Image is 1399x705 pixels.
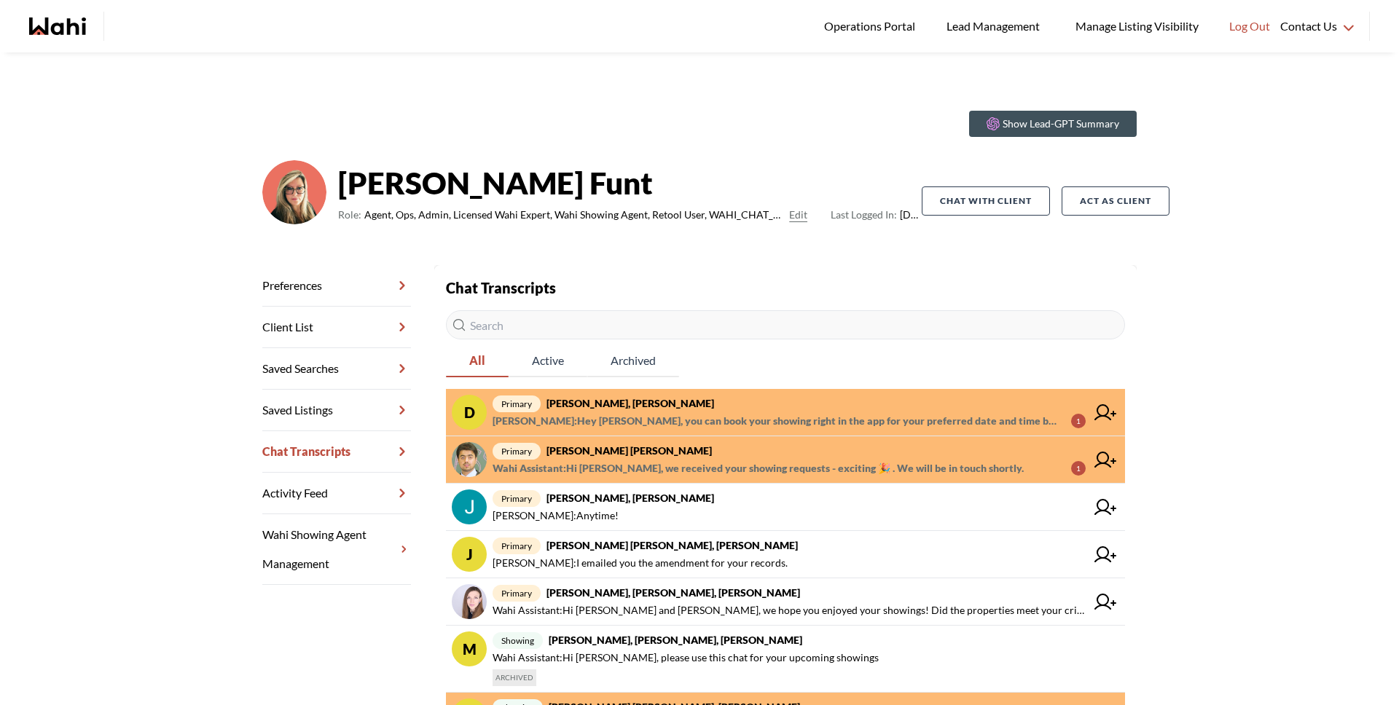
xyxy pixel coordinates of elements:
[1229,17,1270,36] span: Log Out
[493,669,536,686] span: ARCHIVED
[493,585,541,602] span: primary
[546,397,714,409] strong: [PERSON_NAME], [PERSON_NAME]
[493,507,619,524] span: [PERSON_NAME] : Anytime!
[493,460,1024,477] span: Wahi Assistant : Hi [PERSON_NAME], we received your showing requests - exciting 🎉 . We will be in...
[1003,117,1119,131] p: Show Lead-GPT Summary
[546,492,714,504] strong: [PERSON_NAME], [PERSON_NAME]
[493,554,788,572] span: [PERSON_NAME] : I emailed you the amendment for your records.
[1071,461,1086,476] div: 1
[1071,414,1086,428] div: 1
[546,444,712,457] strong: [PERSON_NAME] [PERSON_NAME]
[446,436,1125,484] a: primary[PERSON_NAME] [PERSON_NAME]Wahi Assistant:Hi [PERSON_NAME], we received your showing reque...
[452,395,487,430] div: D
[549,634,802,646] strong: [PERSON_NAME], [PERSON_NAME], [PERSON_NAME]
[493,412,1059,430] span: [PERSON_NAME] : Hey [PERSON_NAME], you can book your showing right in the app for your preferred ...
[262,348,411,390] a: Saved Searches
[262,307,411,348] a: Client List
[587,345,679,376] span: Archived
[262,431,411,473] a: Chat Transcripts
[831,206,922,224] span: [DATE]
[922,186,1050,216] button: Chat with client
[509,345,587,377] button: Active
[262,473,411,514] a: Activity Feed
[587,345,679,377] button: Archived
[262,390,411,431] a: Saved Listings
[452,442,487,477] img: chat avatar
[446,626,1125,693] a: Mshowing[PERSON_NAME], [PERSON_NAME], [PERSON_NAME]Wahi Assistant:Hi [PERSON_NAME], please use th...
[493,632,543,649] span: showing
[452,631,487,666] div: M
[831,208,897,221] span: Last Logged In:
[493,649,879,666] span: Wahi Assistant : Hi [PERSON_NAME], please use this chat for your upcoming showings
[446,578,1125,626] a: primary[PERSON_NAME], [PERSON_NAME], [PERSON_NAME]Wahi Assistant:Hi [PERSON_NAME] and [PERSON_NAM...
[29,17,86,35] a: Wahi homepage
[493,602,1086,619] span: Wahi Assistant : Hi [PERSON_NAME] and [PERSON_NAME], we hope you enjoyed your showings! Did the p...
[338,161,922,205] strong: [PERSON_NAME] Funt
[546,539,798,551] strong: [PERSON_NAME] [PERSON_NAME], [PERSON_NAME]
[1062,186,1169,216] button: Act as Client
[493,395,541,412] span: primary
[446,345,509,376] span: All
[947,17,1045,36] span: Lead Management
[493,490,541,507] span: primary
[262,265,411,307] a: Preferences
[546,586,800,599] strong: [PERSON_NAME], [PERSON_NAME], [PERSON_NAME]
[789,206,807,224] button: Edit
[452,489,487,524] img: chat avatar
[509,345,587,376] span: Active
[493,443,541,460] span: primary
[969,111,1137,137] button: Show Lead-GPT Summary
[452,537,487,572] div: J
[493,537,541,554] span: primary
[364,206,783,224] span: Agent, Ops, Admin, Licensed Wahi Expert, Wahi Showing Agent, Retool User, WAHI_CHAT_MODERATOR
[446,279,556,296] strong: Chat Transcripts
[262,160,326,224] img: ef0591e0ebeb142b.png
[446,389,1125,436] a: Dprimary[PERSON_NAME], [PERSON_NAME][PERSON_NAME]:Hey [PERSON_NAME], you can book your showing ri...
[824,17,920,36] span: Operations Portal
[446,345,509,377] button: All
[446,531,1125,578] a: Jprimary[PERSON_NAME] [PERSON_NAME], [PERSON_NAME][PERSON_NAME]:I emailed you the amendment for y...
[446,484,1125,531] a: primary[PERSON_NAME], [PERSON_NAME][PERSON_NAME]:Anytime!
[446,310,1125,339] input: Search
[338,206,361,224] span: Role:
[452,584,487,619] img: chat avatar
[262,514,411,585] a: Wahi Showing Agent Management
[1071,17,1203,36] span: Manage Listing Visibility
